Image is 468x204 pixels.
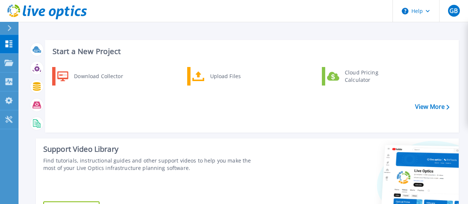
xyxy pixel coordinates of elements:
h3: Start a New Project [53,47,449,56]
a: Cloud Pricing Calculator [322,67,398,86]
a: Download Collector [52,67,128,86]
a: View More [415,103,450,110]
a: Upload Files [187,67,263,86]
div: Support Video Library [43,144,263,154]
span: GB [450,8,458,14]
div: Download Collector [70,69,126,84]
div: Upload Files [206,69,261,84]
div: Cloud Pricing Calculator [341,69,396,84]
div: Find tutorials, instructional guides and other support videos to help you make the most of your L... [43,157,263,172]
